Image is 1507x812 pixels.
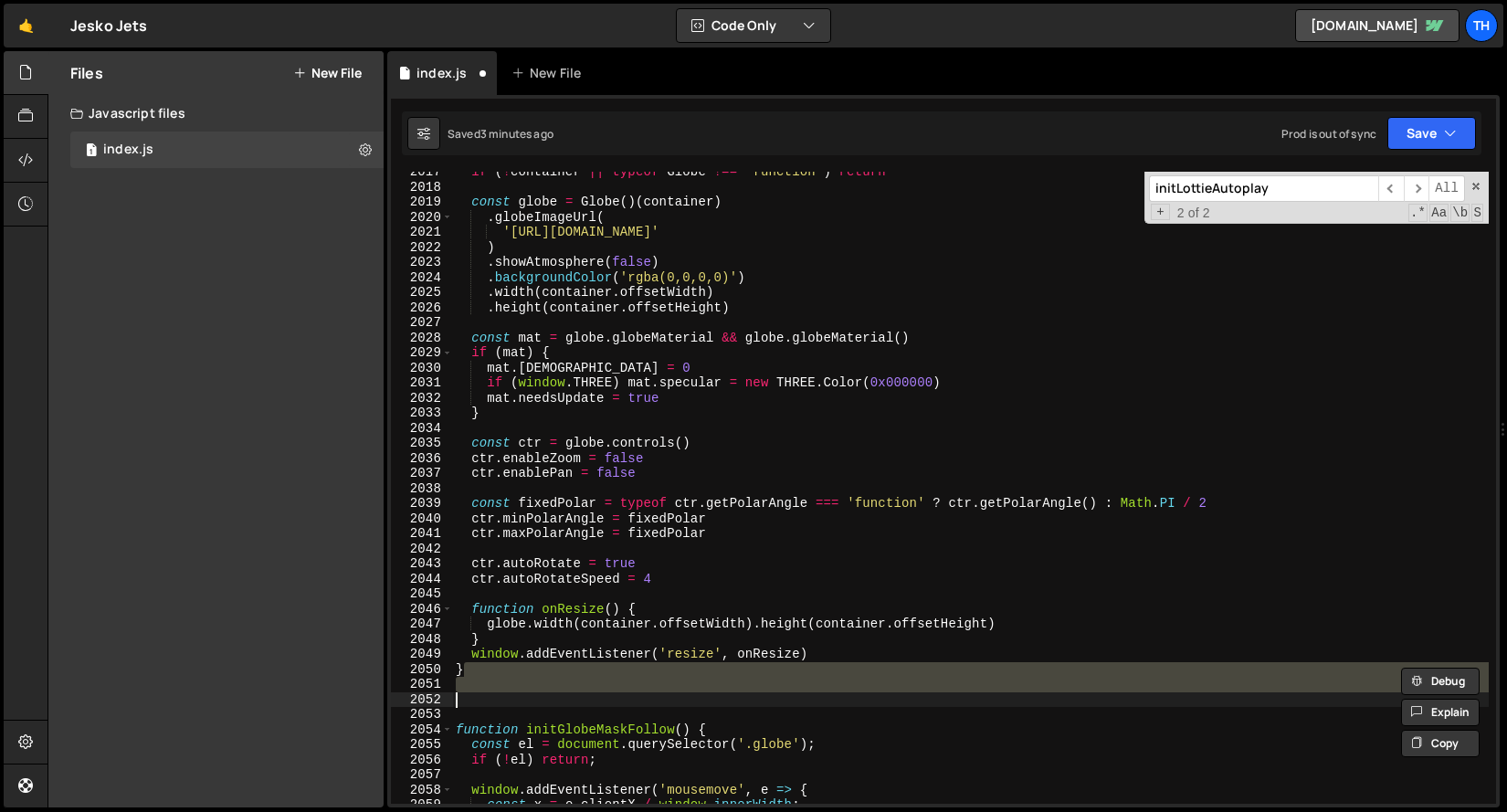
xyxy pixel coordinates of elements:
div: 2054 [391,722,453,738]
div: 2052 [391,692,453,708]
div: 2021 [391,225,453,240]
div: 2019 [391,195,453,210]
div: 2051 [391,677,453,692]
div: New File [511,64,588,82]
span: ​ [1378,175,1404,202]
div: Saved [448,126,553,142]
button: Save [1387,117,1476,150]
div: 2036 [391,451,453,467]
div: 2050 [391,662,453,678]
div: 2056 [391,753,453,768]
a: 🤙 [4,4,48,47]
div: 2049 [391,647,453,662]
div: 2053 [391,707,453,722]
div: index.js [70,132,390,168]
div: 2038 [391,481,453,497]
div: 2045 [391,586,453,602]
div: 2046 [391,602,453,617]
div: 2017 [391,164,453,180]
button: Code Only [677,9,830,42]
div: 2058 [391,783,453,798]
div: 2043 [391,556,453,572]
div: 2026 [391,301,453,316]
button: New File [293,66,362,80]
div: 2041 [391,526,453,542]
button: Explain [1401,699,1480,726]
a: Th [1465,9,1498,42]
div: 2028 [391,331,453,346]
input: Search for [1149,175,1378,202]
div: Javascript files [48,95,384,132]
div: 2022 [391,240,453,256]
div: 2020 [391,210,453,226]
div: 2018 [391,180,453,195]
div: 2024 [391,270,453,286]
span: 2 of 2 [1170,206,1217,221]
h2: Files [70,63,103,83]
div: 2042 [391,542,453,557]
span: Search In Selection [1471,204,1483,222]
div: 2039 [391,496,453,511]
span: CaseSensitive Search [1429,204,1449,222]
div: Jesko Jets [70,15,148,37]
div: 2057 [391,767,453,783]
div: 2040 [391,511,453,527]
div: 2055 [391,737,453,753]
div: index.js [416,64,467,82]
div: 2037 [391,466,453,481]
div: 2031 [391,375,453,391]
div: index.js [103,142,153,158]
div: 2023 [391,255,453,270]
div: 2034 [391,421,453,437]
div: 2033 [391,406,453,421]
div: 2025 [391,285,453,301]
div: 2044 [391,572,453,587]
button: Copy [1401,730,1480,757]
span: Whole Word Search [1450,204,1470,222]
span: RegExp Search [1408,204,1428,222]
span: Alt-Enter [1428,175,1465,202]
a: [DOMAIN_NAME] [1295,9,1460,42]
div: 2047 [391,617,453,632]
div: 2029 [391,345,453,361]
div: 2032 [391,391,453,406]
div: Prod is out of sync [1281,126,1376,142]
span: 1 [86,144,97,159]
span: ​ [1404,175,1429,202]
div: 2035 [391,436,453,451]
div: 2027 [391,315,453,331]
div: 3 minutes ago [480,126,553,142]
button: Debug [1401,668,1480,695]
div: 2030 [391,361,453,376]
span: Toggle Replace mode [1151,204,1170,221]
div: 2048 [391,632,453,648]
